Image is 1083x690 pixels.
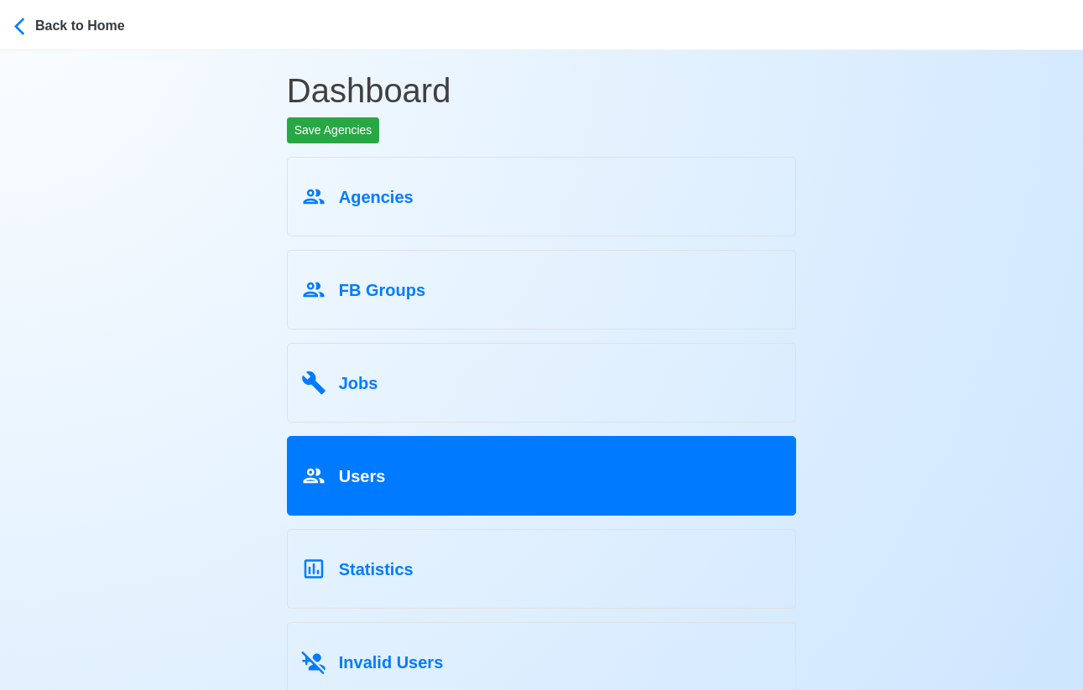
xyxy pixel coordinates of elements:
button: Back to Home [13,5,162,44]
a: Users [287,436,797,516]
span: Agencies [339,188,414,206]
button: Save Agencies [287,117,380,143]
a: Statistics [287,529,797,609]
span: Invalid Users [339,653,444,672]
span: FB Groups [339,281,425,299]
span: Users [339,467,386,485]
a: Jobs [287,343,797,423]
h1: Dashboard [287,50,797,117]
a: Agencies [287,157,797,236]
div: Back to Home [35,13,161,36]
span: Statistics [339,560,414,578]
span: Jobs [339,374,378,392]
a: FB Groups [287,250,797,329]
